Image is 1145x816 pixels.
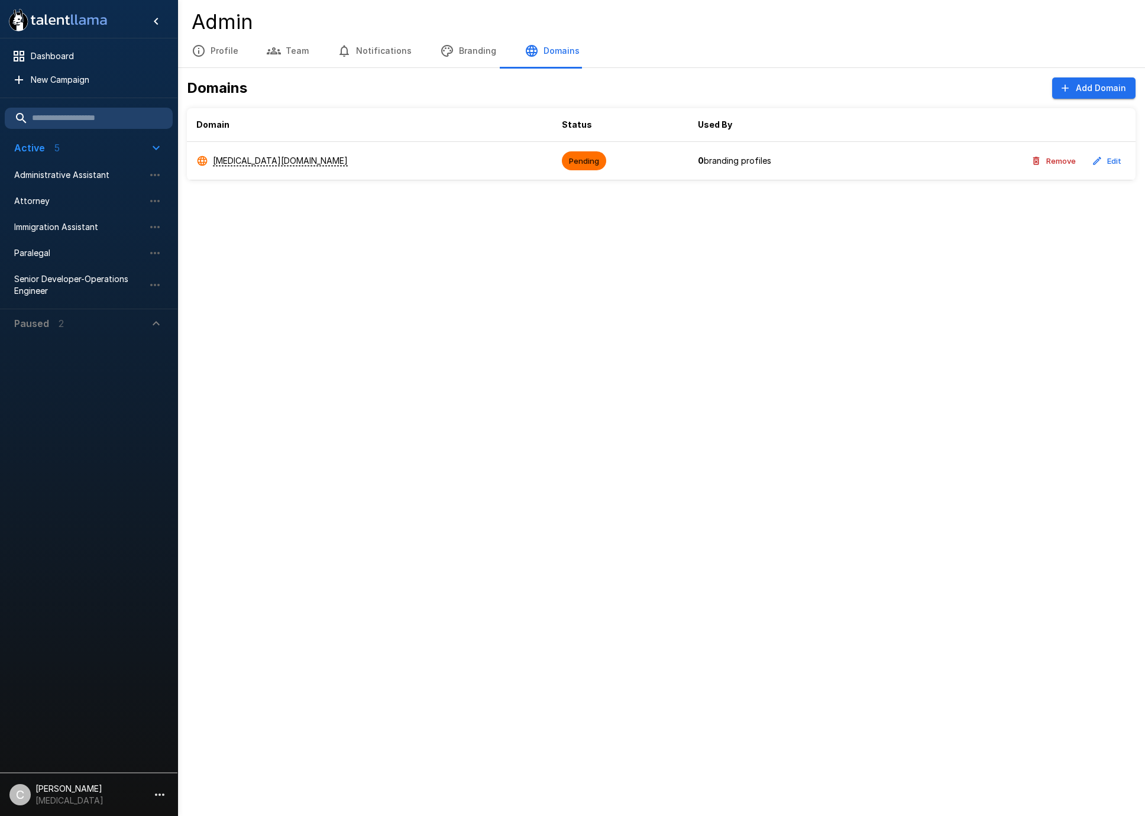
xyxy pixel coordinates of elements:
[323,34,426,67] button: Notifications
[688,108,887,142] th: Used By
[177,34,253,67] button: Profile
[253,34,323,67] button: Team
[1088,152,1126,170] button: Edit
[552,108,688,142] th: Status
[187,79,247,98] h5: Domains
[213,155,348,167] p: [MEDICAL_DATA][DOMAIN_NAME]
[426,34,510,67] button: Branding
[562,156,606,167] span: Pending
[187,108,552,142] th: Domain
[698,156,704,166] b: 0
[510,34,594,67] button: Domains
[688,142,887,180] td: branding profiles
[1029,152,1079,170] button: Remove
[1052,77,1136,99] button: Add Domain
[192,9,1131,34] h4: Admin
